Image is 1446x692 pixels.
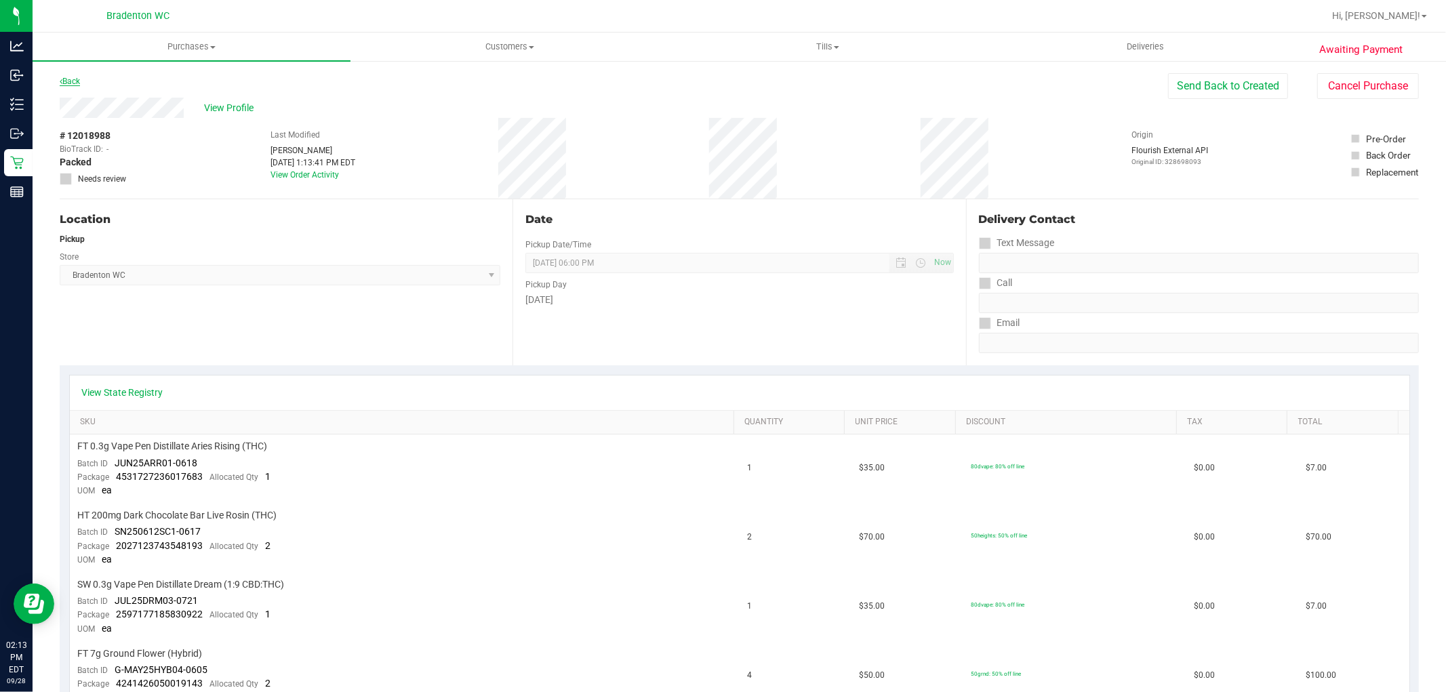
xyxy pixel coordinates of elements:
span: Batch ID [78,459,108,468]
span: $0.00 [1194,531,1215,544]
span: 80dvape: 80% off line [971,601,1024,608]
span: BioTrack ID: [60,143,103,155]
span: UOM [78,624,96,634]
span: - [106,143,108,155]
a: Purchases [33,33,350,61]
input: Format: (999) 999-9999 [979,253,1419,273]
span: 80dvape: 80% off line [971,463,1024,470]
span: # 12018988 [60,129,111,143]
span: 4241426050019143 [117,678,203,689]
span: Allocated Qty [210,610,259,619]
a: Unit Price [856,417,950,428]
span: Batch ID [78,527,108,537]
a: Tax [1187,417,1282,428]
span: FT 0.3g Vape Pen Distillate Aries Rising (THC) [78,440,268,453]
span: Tills [669,41,986,53]
span: HT 200mg Dark Chocolate Bar Live Rosin (THC) [78,509,277,522]
span: Batch ID [78,596,108,606]
span: $50.00 [859,669,885,682]
span: Package [78,610,110,619]
inline-svg: Reports [10,185,24,199]
span: Package [78,542,110,551]
div: Location [60,211,500,228]
p: Original ID: 328698093 [1131,157,1208,167]
inline-svg: Inbound [10,68,24,82]
span: JUL25DRM03-0721 [115,595,199,606]
inline-svg: Outbound [10,127,24,140]
span: 4 [748,669,752,682]
inline-svg: Analytics [10,39,24,53]
span: 2 [266,678,271,689]
span: Deliveries [1108,41,1182,53]
span: 50heights: 50% off line [971,532,1027,539]
inline-svg: Retail [10,156,24,169]
span: Awaiting Payment [1319,42,1403,58]
span: Package [78,472,110,482]
label: Origin [1131,129,1153,141]
span: SN250612SC1-0617 [115,526,201,537]
span: 4531727236017683 [117,471,203,482]
span: Bradenton WC [107,10,170,22]
a: View Order Activity [270,170,339,180]
span: G-MAY25HYB04-0605 [115,664,208,675]
a: SKU [80,417,729,428]
span: $0.00 [1194,669,1215,682]
span: ea [102,554,113,565]
span: 2597177185830922 [117,609,203,619]
div: [DATE] 1:13:41 PM EDT [270,157,355,169]
span: $7.00 [1306,462,1327,474]
span: Batch ID [78,666,108,675]
a: Quantity [744,417,839,428]
div: Date [525,211,953,228]
span: UOM [78,486,96,495]
span: 2027123743548193 [117,540,203,551]
span: FT 7g Ground Flower (Hybrid) [78,647,203,660]
span: 1 [748,600,752,613]
span: 1 [748,462,752,474]
div: [DATE] [525,293,953,307]
button: Send Back to Created [1168,73,1288,99]
label: Pickup Day [525,279,567,291]
span: $7.00 [1306,600,1327,613]
span: JUN25ARR01-0618 [115,457,198,468]
span: 2 [266,540,271,551]
span: Purchases [33,41,350,53]
a: Deliveries [986,33,1304,61]
span: $70.00 [859,531,885,544]
span: $35.00 [859,600,885,613]
span: $0.00 [1194,462,1215,474]
iframe: Resource center [14,584,54,624]
span: 1 [266,609,271,619]
label: Store [60,251,79,263]
inline-svg: Inventory [10,98,24,111]
a: View State Registry [82,386,163,399]
span: $35.00 [859,462,885,474]
label: Last Modified [270,129,320,141]
span: Allocated Qty [210,472,259,482]
a: Customers [350,33,668,61]
span: UOM [78,555,96,565]
span: 2 [748,531,752,544]
span: $100.00 [1306,669,1336,682]
span: Packed [60,155,92,169]
span: Allocated Qty [210,679,259,689]
span: 1 [266,471,271,482]
input: Format: (999) 999-9999 [979,293,1419,313]
span: $70.00 [1306,531,1331,544]
span: ea [102,485,113,495]
div: [PERSON_NAME] [270,144,355,157]
button: Cancel Purchase [1317,73,1419,99]
span: Hi, [PERSON_NAME]! [1332,10,1420,21]
span: ea [102,623,113,634]
p: 09/28 [6,676,26,686]
span: View Profile [204,101,258,115]
div: Pre-Order [1366,132,1406,146]
span: Package [78,679,110,689]
div: Flourish External API [1131,144,1208,167]
span: Customers [351,41,668,53]
strong: Pickup [60,235,85,244]
span: 50grnd: 50% off line [971,670,1021,677]
a: Back [60,77,80,86]
a: Discount [966,417,1171,428]
a: Tills [668,33,986,61]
